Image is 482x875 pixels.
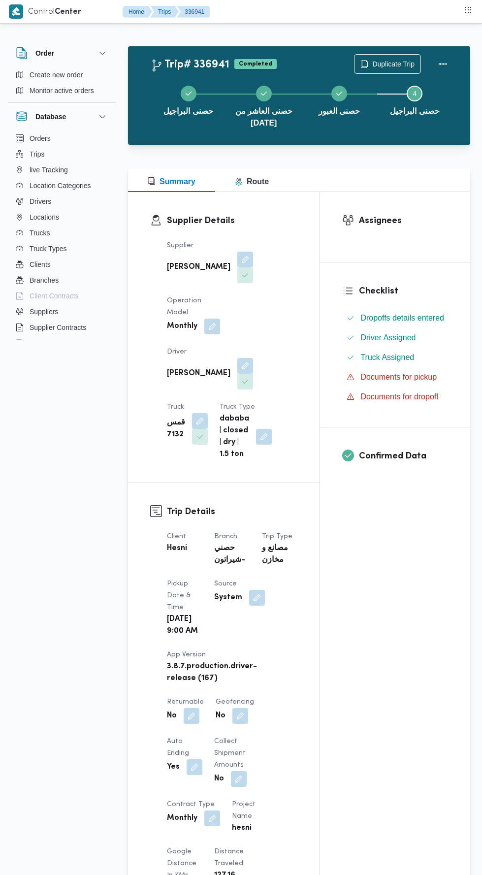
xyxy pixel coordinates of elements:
b: Hesni [167,543,187,554]
button: Create new order [12,67,112,83]
span: Supplier Contracts [30,322,86,333]
span: Contract Type [167,801,215,808]
button: Actions [433,54,452,74]
button: Trips [12,146,112,162]
button: Order [16,47,108,59]
h3: Supplier Details [167,214,297,227]
span: حصنى البراجيل [163,105,213,117]
span: Documents for pickup [360,371,437,383]
span: Create new order [30,69,83,81]
span: Clients [30,259,51,270]
h3: Order [35,47,54,59]
span: Truck Types [30,243,66,255]
span: Client Contracts [30,290,79,302]
h3: Database [35,111,66,123]
b: قمس 7132 [167,417,185,441]
span: live Tracking [30,164,68,176]
span: Driver [167,349,187,355]
b: No [216,710,225,722]
span: Completed [234,59,277,69]
button: live Tracking [12,162,112,178]
button: Truck Types [12,241,112,257]
svg: Step 2 is complete [260,90,268,97]
span: Dropoffs details entered [360,312,444,324]
b: No [167,710,177,722]
span: Orders [30,132,51,144]
span: Suppliers [30,306,58,318]
b: System [214,592,242,604]
span: Collect Shipment Amounts [214,738,246,768]
span: حصنى البراجيل [390,105,439,117]
button: Home [123,6,152,18]
h2: Trip# 336941 [151,59,229,71]
b: Monthly [167,812,197,824]
span: Truck Type [220,404,255,410]
span: Locations [30,211,59,223]
span: Trip Type [262,533,292,540]
button: 336941 [177,6,210,18]
button: Location Categories [12,178,112,194]
span: Truck [167,404,184,410]
span: Documents for dropoff [360,392,438,401]
button: حصنى العبور [302,74,377,125]
b: Completed [239,61,272,67]
span: Duplicate Trip [372,58,415,70]
span: Documents for dropoff [360,391,438,403]
button: حصنى البراجيل [377,74,452,125]
b: 3.8.7.production.driver-release (167) [167,661,257,684]
button: Truck Assigned [343,350,448,365]
span: Documents for pickup [360,373,437,381]
button: Monitor active orders [12,83,112,98]
button: حصنى العاشر من [DATE] [226,74,301,137]
img: X8yXhbKr1z7QwAAAABJRU5ErkJggg== [9,4,23,19]
span: Drivers [30,195,51,207]
b: Monthly [167,321,197,332]
span: Truck Assigned [360,352,414,363]
button: Supplier Contracts [12,320,112,335]
svg: Step 3 is complete [335,90,343,97]
button: Branches [12,272,112,288]
span: Trucks [30,227,50,239]
span: Driver Assigned [360,332,416,344]
b: Yes [167,761,180,773]
span: Returnable [167,699,204,705]
button: Suppliers [12,304,112,320]
h3: Trip Details [167,505,297,519]
span: Geofencing [216,699,254,705]
b: [PERSON_NAME] [167,368,230,380]
button: Trips [150,6,179,18]
span: Monitor active orders [30,85,94,97]
svg: Step 1 is complete [185,90,193,97]
span: App Version [167,651,206,658]
b: dababa | closed | dry | 1.5 ton [220,413,249,460]
button: Locations [12,209,112,225]
b: مصانع و مخازن [262,543,295,566]
b: [PERSON_NAME] [167,261,230,273]
button: Clients [12,257,112,272]
button: Driver Assigned [343,330,448,346]
span: Client [167,533,186,540]
h3: Confirmed Data [359,450,448,463]
button: Dropoffs details entered [343,310,448,326]
b: hesni [232,822,252,834]
span: Dropoffs details entered [360,314,444,322]
b: [DATE] 9:00 AM [167,614,200,637]
button: Client Contracts [12,288,112,304]
span: Truck Assigned [360,353,414,361]
button: Devices [12,335,112,351]
span: حصنى العاشر من [DATE] [234,105,293,129]
span: Location Categories [30,180,91,192]
div: Database [8,130,116,344]
button: Database [16,111,108,123]
button: Trucks [12,225,112,241]
span: Project Name [232,801,256,819]
span: Operation Model [167,297,201,316]
b: Center [55,8,81,16]
span: Driver Assigned [360,333,416,342]
span: Route [235,177,269,186]
span: Branch [214,533,237,540]
span: Auto Ending [167,738,189,756]
span: Branches [30,274,59,286]
span: Summary [148,177,195,186]
span: Devices [30,337,54,349]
